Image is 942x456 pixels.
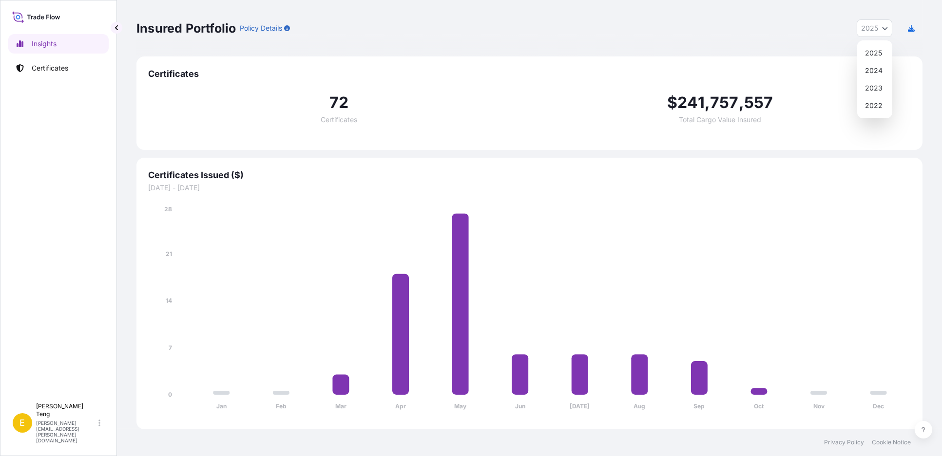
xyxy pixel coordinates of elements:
div: Year Selector [857,40,892,118]
div: 2024 [861,62,888,79]
div: 2025 [861,44,888,62]
p: Insured Portfolio [136,20,236,36]
span: 2025 [861,23,878,33]
div: 2023 [861,79,888,97]
p: Policy Details [240,23,282,33]
div: 2022 [861,97,888,114]
button: Year Selector [857,19,892,37]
